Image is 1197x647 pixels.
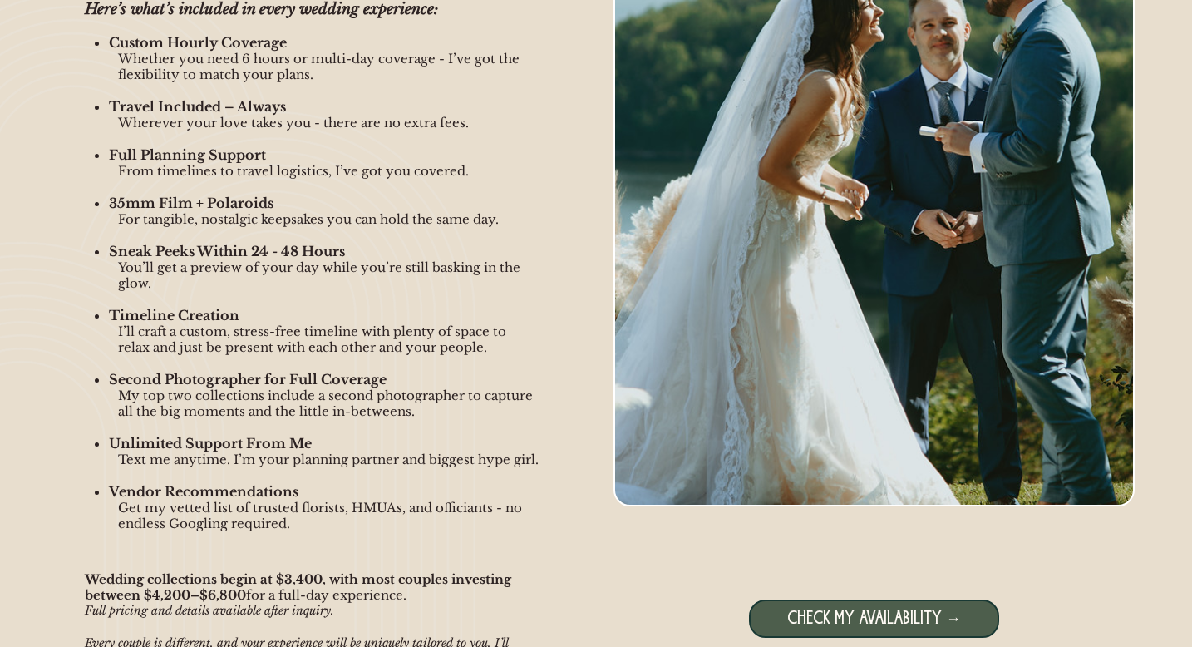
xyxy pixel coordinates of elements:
[109,98,286,115] span: Travel Included – Always
[787,610,961,627] a: CHECK MY AVAILABILITY →
[118,500,522,531] span: Get my vetted list of trusted florists, HMUAs, and officiants - no endless Googling required.
[118,51,520,82] span: Whether you need 6 hours or multi-day coverage - I’ve got the flexibility to match your plans.
[109,243,345,259] span: Sneak Peeks Within 24 - 48 Hours
[118,211,499,227] span: For tangible, nostalgic keepsakes you can hold the same day.
[118,452,539,467] span: Text me anytime. I’m your planning partner and biggest hype girl.
[118,163,469,179] span: From timelines to travel logistics, I’ve got you covered.
[787,609,961,630] span: CHECK MY AVAILABILITY →
[246,587,406,603] span: for a full-day experience.
[85,571,511,603] span: Wedding collections begin at $3,400, with most couples investing between $4,200–$6,800
[109,307,239,323] span: Timeline Creation
[118,115,469,131] span: Wherever your love takes you - there are no extra fees.
[109,483,298,500] span: Vendor Recommendations
[109,34,287,51] span: Custom Hourly Coverage
[118,388,533,419] span: My top two collections include a second photographer to capture all the big moments and the littl...
[1006,592,1197,647] iframe: Wix Chat
[109,195,273,211] span: 35mm Film + Polaroids
[85,603,334,618] span: Full pricing and details available after inquiry.
[118,323,506,355] span: I’ll craft a custom, stress-free timeline with plenty of space to relax and just be present with ...
[109,435,312,452] span: Unlimited Support From Me
[109,146,266,163] span: Full Planning Support
[118,259,520,291] span: You’ll get a preview of your day while you’re still basking in the glow.
[109,371,387,388] span: Second Photographer for Full Coverage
